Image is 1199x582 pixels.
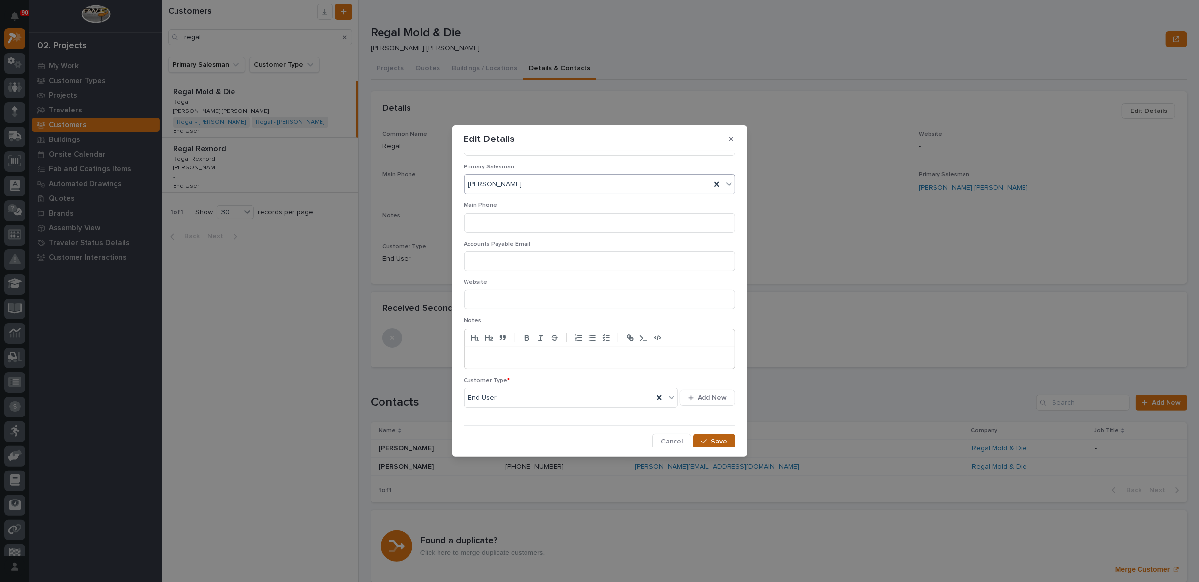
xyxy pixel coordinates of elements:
button: Cancel [652,434,691,449]
span: Website [464,279,488,285]
span: Add New [698,393,727,402]
button: Save [693,434,735,449]
span: Accounts Payable Email [464,241,531,247]
span: End User [468,393,497,403]
button: Add New [680,390,735,406]
p: Edit Details [464,133,515,145]
span: [PERSON_NAME] [468,179,522,190]
span: Main Phone [464,202,497,208]
span: Customer Type [464,378,510,384]
span: Primary Salesman [464,164,515,170]
span: Cancel [661,437,683,446]
span: Notes [464,318,482,324]
span: Save [711,437,728,446]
